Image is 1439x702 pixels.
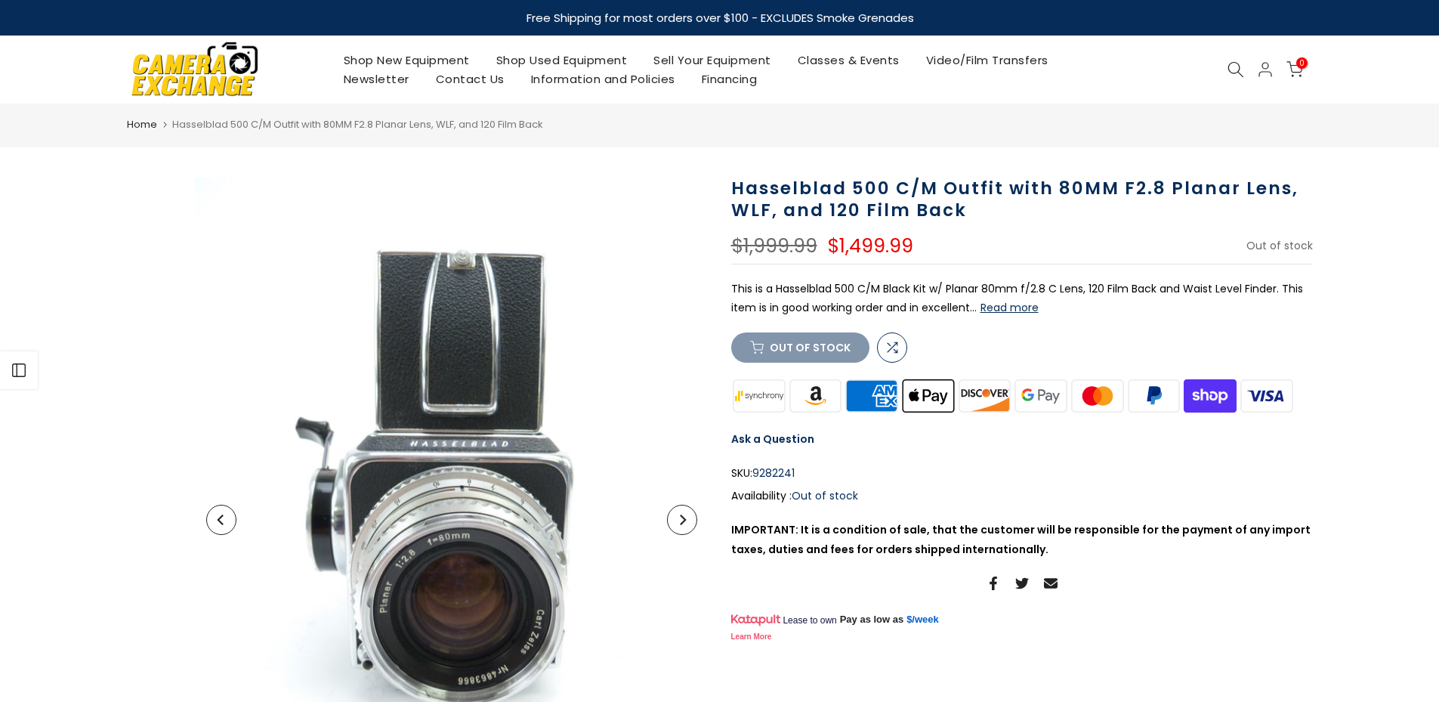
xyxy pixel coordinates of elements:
[844,378,900,415] img: american express
[1015,574,1029,592] a: Share on Twitter
[731,232,817,259] del: $1,999.99
[827,237,913,256] ins: $1,499.99
[731,431,814,447] a: Ask a Question
[688,70,770,88] a: Financing
[127,117,157,132] a: Home
[731,522,1311,556] strong: IMPORTANT: It is a condition of sale, that the customer will be responsible for the payment of an...
[912,51,1061,70] a: Video/Film Transfers
[906,613,939,626] a: $/week
[1246,238,1313,253] span: Out of stock
[752,464,795,483] span: 9282241
[172,117,543,131] span: Hasselblad 500 C/M Outfit with 80MM F2.8 Planar Lens, WLF, and 120 Film Back
[1013,378,1070,415] img: google pay
[1238,378,1295,415] img: visa
[517,70,688,88] a: Information and Policies
[206,505,236,535] button: Previous
[1069,378,1126,415] img: master
[731,632,772,641] a: Learn More
[956,378,1013,415] img: discover
[1044,574,1058,592] a: Share on Email
[1286,61,1303,78] a: 0
[731,280,1313,317] p: This is a Hasselblad 500 C/M Black Kit w/ Planar 80mm f/2.8 C Lens, 120 Film Back and Waist Level...
[330,70,422,88] a: Newsletter
[526,10,913,26] strong: Free Shipping for most orders over $100 - EXCLUDES Smoke Grenades
[783,614,836,626] span: Lease to own
[787,378,844,415] img: amazon payments
[483,51,641,70] a: Shop Used Equipment
[731,487,1313,506] div: Availability :
[731,378,788,415] img: synchrony
[900,378,956,415] img: apple pay
[980,301,1039,314] button: Read more
[840,613,904,626] span: Pay as low as
[987,574,1000,592] a: Share on Facebook
[330,51,483,70] a: Shop New Equipment
[641,51,785,70] a: Sell Your Equipment
[667,505,697,535] button: Next
[731,464,1313,483] div: SKU:
[784,51,912,70] a: Classes & Events
[1296,57,1308,69] span: 0
[422,70,517,88] a: Contact Us
[1126,378,1182,415] img: paypal
[792,488,858,503] span: Out of stock
[731,178,1313,221] h1: Hasselblad 500 C/M Outfit with 80MM F2.8 Planar Lens, WLF, and 120 Film Back
[1182,378,1239,415] img: shopify pay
